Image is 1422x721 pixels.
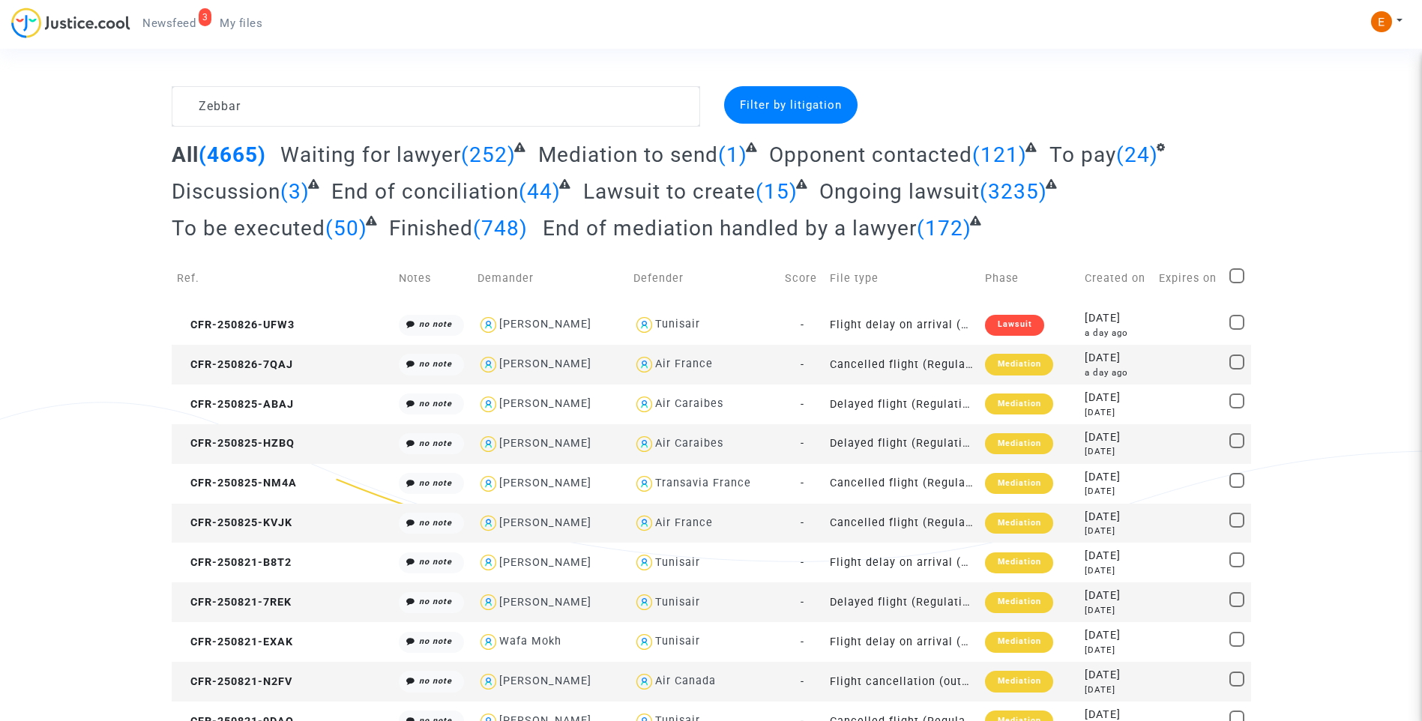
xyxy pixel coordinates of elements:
a: 3Newsfeed [130,12,208,34]
div: Tunisair [655,556,700,569]
div: [DATE] [1085,644,1148,657]
span: Lawsuit to create [583,179,756,204]
i: no note [419,518,452,528]
div: a day ago [1085,327,1148,340]
div: [PERSON_NAME] [499,596,591,609]
div: Air Canada [655,675,716,687]
span: To be executed [172,216,325,241]
span: - [801,398,804,411]
img: icon-user.svg [633,671,655,693]
div: [DATE] [1085,390,1148,406]
span: (121) [972,142,1027,167]
span: CFR-250825-ABAJ [177,398,294,411]
span: End of mediation handled by a lawyer [543,216,917,241]
span: (172) [917,216,971,241]
div: a day ago [1085,366,1148,379]
span: Opponent contacted [769,142,972,167]
div: Lawsuit [985,315,1043,336]
span: All [172,142,199,167]
img: icon-user.svg [477,552,499,573]
span: - [801,477,804,489]
span: Mediation to send [538,142,718,167]
img: icon-user.svg [633,513,655,534]
span: My files [220,16,262,30]
span: (44) [519,179,561,204]
span: Filter by litigation [740,98,842,112]
span: - [801,437,804,450]
div: Mediation [985,473,1052,494]
span: To pay [1049,142,1116,167]
span: - [801,596,804,609]
div: [PERSON_NAME] [499,437,591,450]
div: [DATE] [1085,627,1148,644]
div: Mediation [985,552,1052,573]
div: Mediation [985,354,1052,375]
span: CFR-250821-7REK [177,596,292,609]
div: Mediation [985,671,1052,692]
span: - [801,319,804,331]
div: Air Caraibes [655,397,723,410]
i: no note [419,399,452,408]
div: Transavia France [655,477,751,489]
i: no note [419,478,452,488]
div: [PERSON_NAME] [499,477,591,489]
td: Cancelled flight (Regulation EC 261/2004) [825,464,980,504]
td: Phase [980,252,1079,305]
span: (3) [280,179,310,204]
img: icon-user.svg [477,591,499,613]
span: - [801,358,804,371]
span: CFR-250826-7QAJ [177,358,293,371]
td: Delayed flight (Regulation EC 261/2004) [825,582,980,622]
i: no note [419,359,452,369]
div: [DATE] [1085,469,1148,486]
span: - [801,556,804,569]
img: icon-user.svg [477,354,499,375]
span: End of conciliation [331,179,519,204]
span: CFR-250821-N2FV [177,675,292,688]
i: no note [419,557,452,567]
td: Defender [628,252,780,305]
div: Mediation [985,632,1052,653]
img: icon-user.svg [477,433,499,455]
img: icon-user.svg [633,473,655,495]
div: [DATE] [1085,350,1148,366]
span: Discussion [172,179,280,204]
td: Expires on [1154,252,1225,305]
img: icon-user.svg [633,314,655,336]
i: no note [419,636,452,646]
td: File type [825,252,980,305]
span: Newsfeed [142,16,196,30]
span: CFR-250826-UFW3 [177,319,295,331]
div: [PERSON_NAME] [499,516,591,529]
div: Air France [655,358,713,370]
div: [PERSON_NAME] [499,358,591,370]
span: Ongoing lawsuit [819,179,980,204]
div: [PERSON_NAME] [499,556,591,569]
img: icon-user.svg [477,393,499,415]
div: [PERSON_NAME] [499,318,591,331]
div: Mediation [985,513,1052,534]
img: icon-user.svg [633,433,655,455]
div: [DATE] [1085,604,1148,617]
td: Created on [1079,252,1154,305]
span: CFR-250825-NM4A [177,477,297,489]
div: [PERSON_NAME] [499,675,591,687]
i: no note [419,438,452,448]
span: (3235) [980,179,1047,204]
div: [DATE] [1085,485,1148,498]
img: icon-user.svg [477,671,499,693]
td: Score [780,252,824,305]
div: [DATE] [1085,509,1148,525]
span: (50) [325,216,367,241]
span: (1) [718,142,747,167]
td: Cancelled flight (Regulation EC 261/2004) [825,345,980,384]
td: Demander [472,252,628,305]
div: [DATE] [1085,667,1148,684]
div: Air Caraibes [655,437,723,450]
div: [DATE] [1085,406,1148,419]
td: Flight delay on arrival (outside of EU - Montreal Convention) [825,305,980,345]
span: (24) [1116,142,1158,167]
div: [DATE] [1085,564,1148,577]
div: [DATE] [1085,310,1148,327]
img: icon-user.svg [633,552,655,573]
